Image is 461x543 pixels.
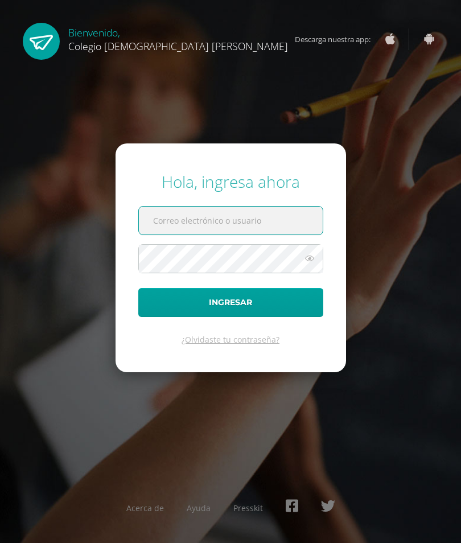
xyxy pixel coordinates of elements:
[138,171,323,192] div: Hola, ingresa ahora
[295,28,382,50] span: Descarga nuestra app:
[68,39,288,53] span: Colegio [DEMOGRAPHIC_DATA] [PERSON_NAME]
[139,207,323,235] input: Correo electrónico o usuario
[126,503,164,513] a: Acerca de
[68,23,288,53] div: Bienvenido,
[138,288,323,317] button: Ingresar
[233,503,263,513] a: Presskit
[187,503,211,513] a: Ayuda
[182,334,279,345] a: ¿Olvidaste tu contraseña?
